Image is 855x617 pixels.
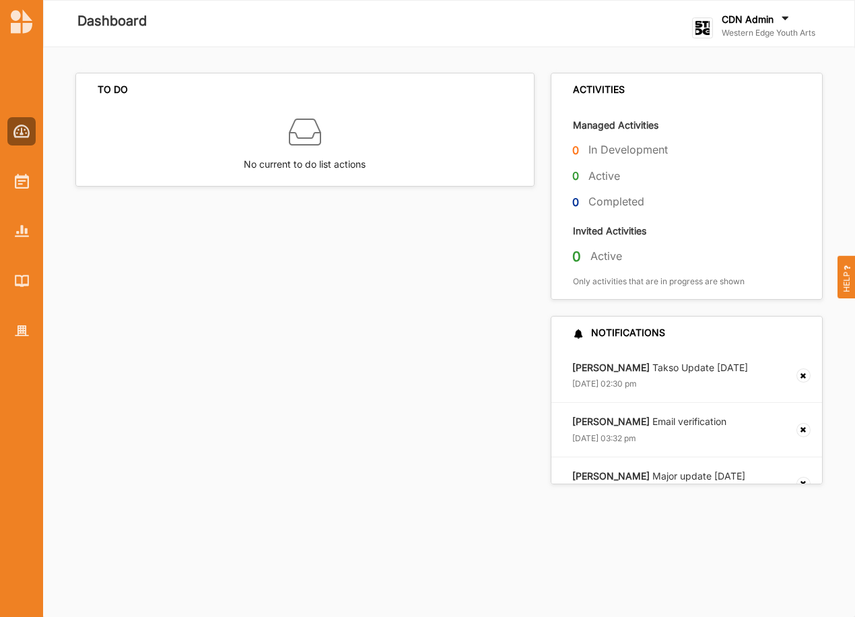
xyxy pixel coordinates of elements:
[572,470,650,482] strong: [PERSON_NAME]
[7,267,36,295] a: Library
[572,142,579,159] label: 0
[572,470,745,482] label: Major update [DATE]
[7,217,36,245] a: Reports
[573,276,745,287] label: Only activities that are in progress are shown
[15,225,29,236] img: Reports
[572,362,650,373] strong: [PERSON_NAME]
[722,13,774,26] label: CDN Admin
[7,317,36,345] a: Organisation
[572,379,637,389] label: [DATE] 02:30 pm
[588,143,668,157] label: In Development
[572,248,581,265] label: 0
[588,195,644,209] label: Completed
[77,10,147,32] label: Dashboard
[15,174,29,189] img: Activities
[572,168,579,185] label: 0
[15,325,29,337] img: Organisation
[98,84,128,96] div: TO DO
[11,9,32,34] img: logo
[572,194,579,211] label: 0
[573,224,646,237] label: Invited Activities
[289,116,321,148] img: box
[590,249,622,263] label: Active
[572,433,636,444] label: [DATE] 03:32 pm
[692,18,713,38] img: logo
[573,327,665,339] div: NOTIFICATIONS
[572,362,748,374] label: Takso Update [DATE]
[588,169,620,183] label: Active
[572,416,726,428] label: Email verification
[244,148,366,172] label: No current to do list actions
[7,167,36,195] a: Activities
[572,416,650,427] strong: [PERSON_NAME]
[573,84,625,96] div: ACTIVITIES
[7,117,36,145] a: Dashboard
[722,28,815,38] label: Western Edge Youth Arts
[13,125,30,138] img: Dashboard
[15,275,29,286] img: Library
[573,119,658,131] label: Managed Activities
